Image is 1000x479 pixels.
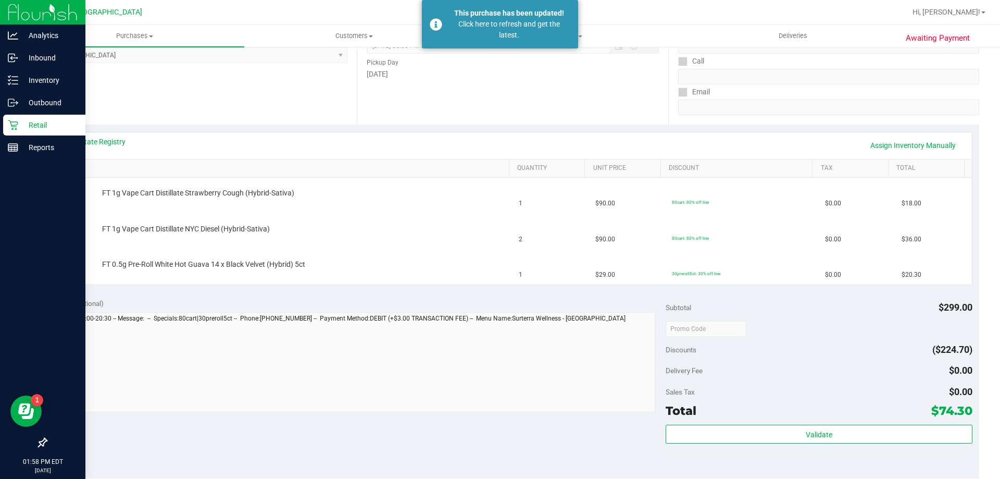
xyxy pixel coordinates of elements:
[821,164,884,173] a: Tax
[71,8,142,17] span: [GEOGRAPHIC_DATA]
[102,260,305,269] span: FT 0.5g Pre-Roll White Hot Guava 14 x Black Velvet (Hybrid) 5ct
[949,365,972,376] span: $0.00
[5,466,81,474] p: [DATE]
[63,137,126,147] a: View State Registry
[896,164,960,173] a: Total
[825,199,841,208] span: $0.00
[5,457,81,466] p: 01:58 PM EDT
[8,53,18,63] inline-svg: Inbound
[519,235,522,244] span: 2
[949,386,972,397] span: $0.00
[102,188,294,198] span: FT 1g Vape Cart Distillate Strawberry Cough (Hybrid-Sativa)
[102,224,270,234] span: FT 1g Vape Cart Distillate NYC Diesel (Hybrid-Sativa)
[902,270,921,280] span: $20.30
[864,137,963,154] a: Assign Inventory Manually
[448,8,570,19] div: This purchase has been updated!
[902,235,921,244] span: $36.00
[683,25,903,47] a: Deliveries
[902,199,921,208] span: $18.00
[367,69,658,80] div: [DATE]
[10,396,42,427] iframe: Resource center
[666,303,691,312] span: Subtotal
[8,97,18,108] inline-svg: Outbound
[595,270,615,280] span: $29.00
[806,431,832,439] span: Validate
[519,270,522,280] span: 1
[666,388,695,396] span: Sales Tax
[765,31,821,41] span: Deliveries
[61,164,505,173] a: SKU
[25,25,244,47] a: Purchases
[666,403,696,418] span: Total
[913,8,980,16] span: Hi, [PERSON_NAME]!
[25,31,244,41] span: Purchases
[18,29,81,42] p: Analytics
[8,75,18,85] inline-svg: Inventory
[448,19,570,41] div: Click here to refresh and get the latest.
[666,425,972,444] button: Validate
[672,236,709,241] span: 80cart: 80% off line
[666,321,746,337] input: Promo Code
[825,270,841,280] span: $0.00
[8,142,18,153] inline-svg: Reports
[18,52,81,64] p: Inbound
[519,199,522,208] span: 1
[18,74,81,87] p: Inventory
[931,403,972,418] span: $74.30
[678,84,710,100] label: Email
[8,30,18,41] inline-svg: Analytics
[666,366,703,375] span: Delivery Fee
[669,164,808,173] a: Discount
[672,200,709,205] span: 80cart: 80% off line
[367,58,398,67] label: Pickup Day
[18,96,81,109] p: Outbound
[244,25,464,47] a: Customers
[31,394,43,407] iframe: Resource center unread badge
[672,271,720,276] span: 30preroll5ct: 30% off line
[18,141,81,154] p: Reports
[18,119,81,131] p: Retail
[678,54,704,69] label: Call
[595,235,615,244] span: $90.00
[245,31,463,41] span: Customers
[517,164,581,173] a: Quantity
[8,120,18,130] inline-svg: Retail
[906,32,970,44] span: Awaiting Payment
[678,69,979,84] input: Format: (999) 999-9999
[666,340,696,359] span: Discounts
[595,199,615,208] span: $90.00
[932,344,972,355] span: ($224.70)
[825,235,841,244] span: $0.00
[593,164,657,173] a: Unit Price
[939,302,972,313] span: $299.00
